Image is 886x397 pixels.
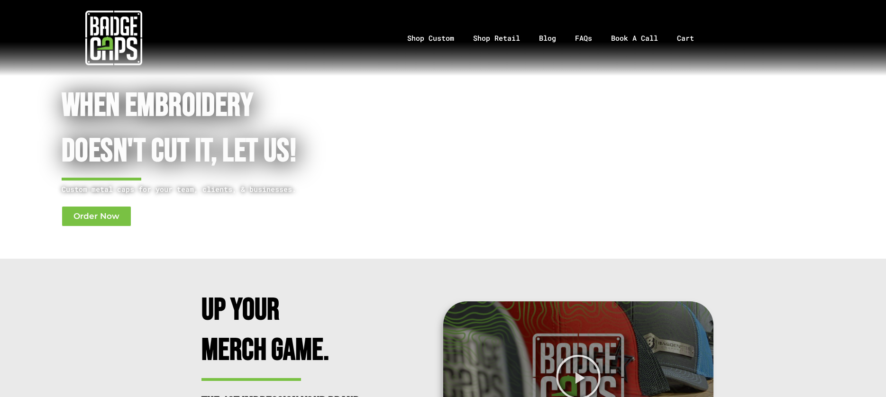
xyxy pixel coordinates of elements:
[73,212,119,220] span: Order Now
[667,13,715,63] a: Cart
[201,290,367,370] h2: Up Your Merch Game.
[464,13,530,63] a: Shop Retail
[530,13,566,63] a: Blog
[62,183,394,195] p: Custom metal caps for your team, clients, & businesses.
[62,83,394,175] h1: When Embroidery Doesn't cut it, Let Us!
[228,13,886,63] nav: Menu
[566,13,602,63] a: FAQs
[85,9,142,66] img: badgecaps white logo with green acccent
[602,13,667,63] a: Book A Call
[398,13,464,63] a: Shop Custom
[62,206,131,226] a: Order Now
